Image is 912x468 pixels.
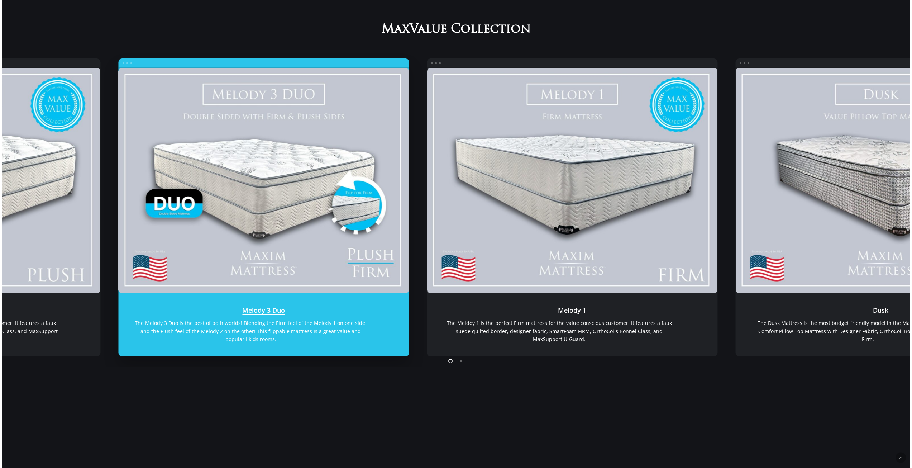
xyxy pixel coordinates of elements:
[378,21,534,37] h2: MaxValue Collection
[445,355,456,366] li: Page dot 1
[382,23,447,37] span: MaxValue
[456,355,467,366] li: Page dot 2
[451,23,531,37] span: Collection
[896,453,906,463] a: Back to top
